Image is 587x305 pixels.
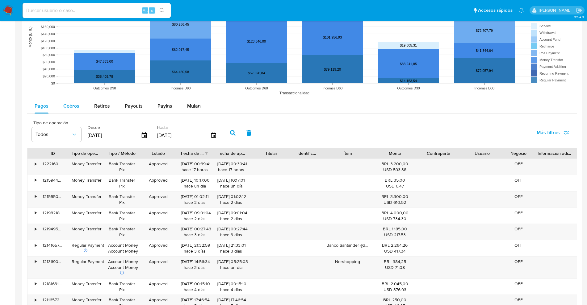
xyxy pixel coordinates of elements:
p: santiago.sgreco@mercadolibre.com [539,7,574,13]
span: 3.154.0 [574,14,584,19]
a: Notificaciones [519,8,524,13]
span: Alt [143,7,148,13]
span: s [151,7,153,13]
a: Salir [576,7,582,14]
input: Buscar usuario o caso... [23,6,171,14]
span: Accesos rápidos [478,7,513,14]
button: search-icon [156,6,168,15]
